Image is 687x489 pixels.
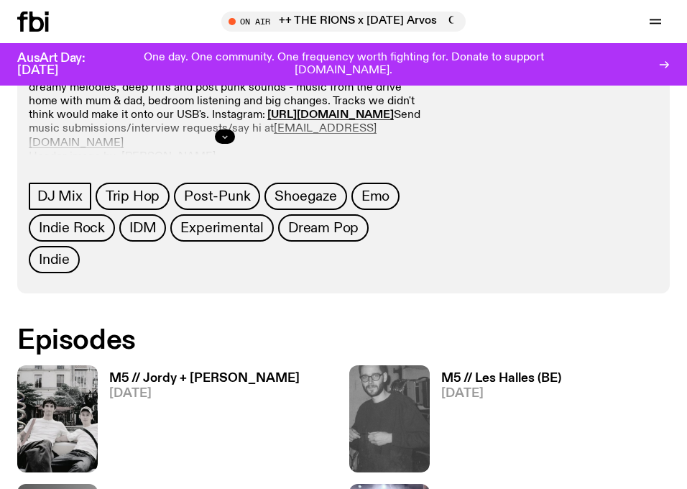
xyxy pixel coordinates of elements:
a: Post-Punk [174,183,260,210]
span: Emo [361,188,389,204]
span: Indie Rock [39,220,105,236]
span: Trip Hop [106,188,160,204]
h2: Episodes [17,328,670,354]
span: [DATE] [441,388,561,400]
a: M5 // Les Halles (BE)[DATE] [430,373,561,472]
span: Post-Punk [184,188,250,204]
span: DJ Mix [37,188,83,204]
span: Experimental [180,220,264,236]
a: Indie Rock [29,214,115,242]
span: Indie [39,252,70,268]
a: Emo [351,183,400,210]
a: [URL][DOMAIN_NAME] [267,109,394,121]
a: Trip Hop [96,183,170,210]
h3: AusArt Day: [DATE] [17,52,109,77]
span: [DATE] [109,388,300,400]
a: Shoegaze [264,183,346,210]
span: Shoegaze [275,188,336,204]
h3: M5 // Les Halles (BE) [441,373,561,385]
button: On AirCONVENIENCE STORE ++ THE RIONS x [DATE] ArvosCONVENIENCE STORE ++ THE RIONS x [DATE] Arvos [221,12,466,32]
a: DJ Mix [29,183,91,210]
a: Dream Pop [278,214,369,242]
span: Dream Pop [288,220,359,236]
a: IDM [119,214,166,242]
p: One day. One community. One frequency worth fighting for. Donate to support [DOMAIN_NAME]. [121,52,566,77]
h3: M5 // Jordy + [PERSON_NAME] [109,373,300,385]
span: IDM [129,220,156,236]
a: Experimental [170,214,274,242]
a: Indie [29,246,80,273]
a: M5 // Jordy + [PERSON_NAME][DATE] [98,373,300,472]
